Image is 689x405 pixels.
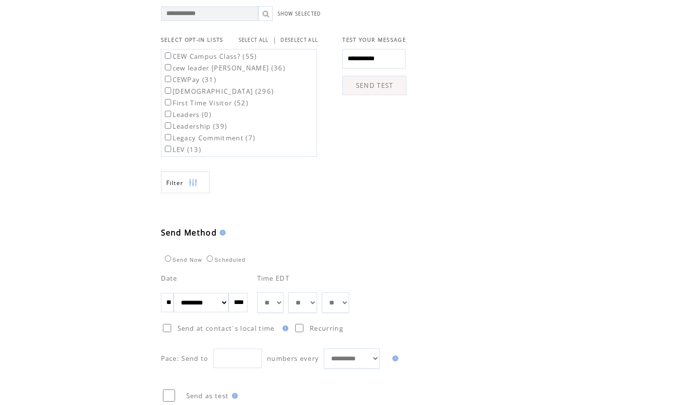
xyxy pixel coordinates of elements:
[163,75,217,84] label: CEWPay (31)
[186,391,229,400] span: Send as test
[229,393,238,399] img: help.gif
[207,255,213,262] input: Scheduled
[278,11,321,17] a: SHOW SELECTED
[165,122,171,129] input: Leadership (39)
[165,52,171,59] input: CEW Campus Class? (55)
[177,324,275,333] span: Send at contact`s local time
[163,64,286,72] label: cew leader [PERSON_NAME] (36)
[267,354,319,363] span: numbers every
[163,122,228,131] label: Leadership (39)
[280,325,288,331] img: help.gif
[166,179,184,187] span: Show filters
[342,36,406,43] span: TEST YOUR MESSAGE
[163,87,274,96] label: [DEMOGRAPHIC_DATA] (296)
[189,172,197,194] img: filters.png
[163,145,202,154] label: LEV (13)
[163,134,256,142] label: Legacy Commitment (7)
[273,35,277,44] span: |
[163,99,249,107] label: First Time Visitor (52)
[342,76,406,95] a: SEND TEST
[161,171,210,193] a: Filter
[257,274,290,283] span: Time EDT
[165,146,171,152] input: LEV (13)
[161,354,209,363] span: Pace: Send to
[161,227,217,238] span: Send Method
[165,111,171,117] input: Leaders (0)
[165,255,171,262] input: Send Now
[162,257,202,263] label: Send Now
[165,87,171,94] input: [DEMOGRAPHIC_DATA] (296)
[389,355,398,361] img: help.gif
[204,257,246,263] label: Scheduled
[165,76,171,82] input: CEWPay (31)
[217,230,226,236] img: help.gif
[281,37,318,43] a: DESELECT ALL
[165,64,171,70] input: cew leader [PERSON_NAME] (36)
[161,36,224,43] span: SELECT OPT-IN LISTS
[163,110,212,119] label: Leaders (0)
[239,37,269,43] a: SELECT ALL
[165,99,171,105] input: First Time Visitor (52)
[163,52,257,61] label: CEW Campus Class? (55)
[165,134,171,140] input: Legacy Commitment (7)
[161,274,177,283] span: Date
[310,324,343,333] span: Recurring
